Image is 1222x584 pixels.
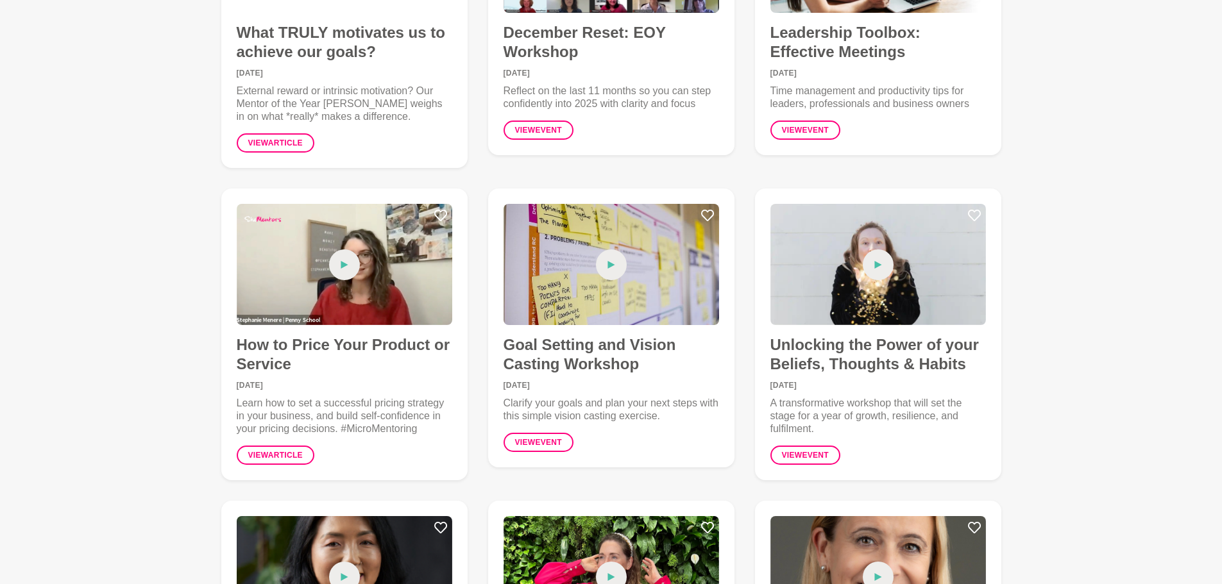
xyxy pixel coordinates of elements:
a: Viewevent [504,433,573,452]
a: Viewarticle [237,133,314,153]
h4: Goal Setting and Vision Casting Workshop [504,335,719,374]
p: Reflect on the last 11 months so you can step confidently into 2025 with clarity and focus [504,85,719,110]
p: Learn how to set a successful pricing strategy in your business, and build self-confidence in you... [237,397,452,435]
p: A transformative workshop that will set the stage for a year of growth, resilience, and fulfilment. [770,397,986,435]
time: [DATE] [504,69,719,77]
time: [DATE] [237,381,452,389]
a: Viewevent [770,121,840,140]
h4: December Reset: EOY Workshop [504,23,719,62]
time: [DATE] [770,69,986,77]
a: Viewarticle [237,446,314,465]
h4: What TRULY motivates us to achieve our goals? [237,23,452,62]
p: Time management and productivity tips for leaders, professionals and business owners [770,85,986,110]
a: Viewevent [770,446,840,465]
h4: Unlocking the Power of your Beliefs, Thoughts & Habits [770,335,986,374]
time: [DATE] [504,381,719,389]
p: Clarify your goals and plan your next steps with this simple vision casting exercise. [504,397,719,422]
a: Viewevent [504,121,573,140]
h4: How to Price Your Product or Service [237,335,452,374]
p: External reward or intrinsic motivation? Our Mentor of the Year [PERSON_NAME] weighs in on what *... [237,85,452,123]
h4: Leadership Toolbox: Effective Meetings [770,23,986,62]
time: [DATE] [237,69,452,77]
time: [DATE] [770,381,986,389]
